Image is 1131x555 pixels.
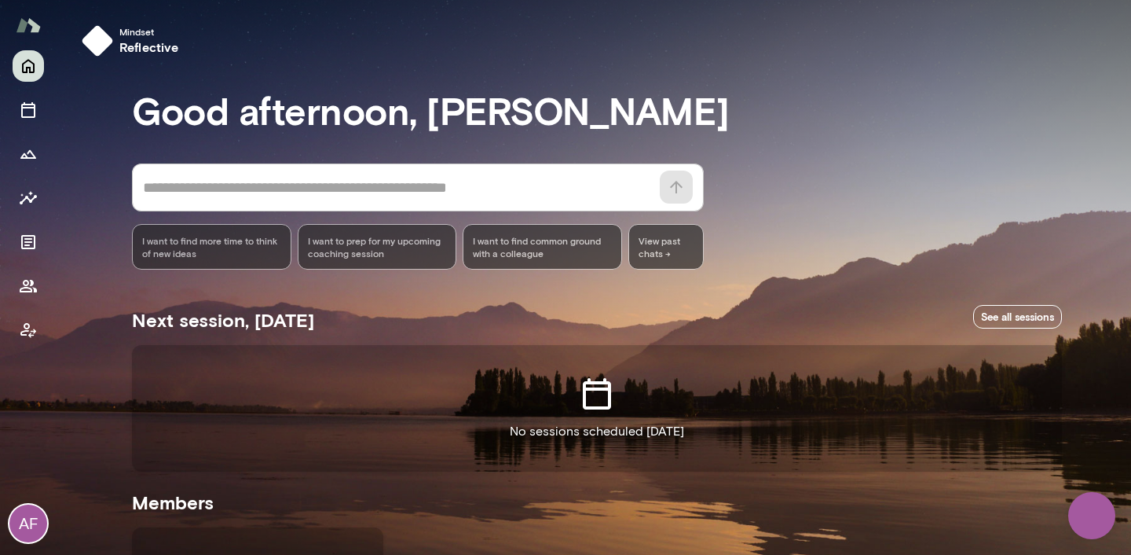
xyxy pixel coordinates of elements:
h6: reflective [119,38,179,57]
span: I want to find more time to think of new ideas [142,234,281,259]
button: Sessions [13,94,44,126]
button: Insights [13,182,44,214]
img: mindset [82,25,113,57]
button: Mindsetreflective [75,19,192,63]
span: Mindset [119,25,179,38]
img: Mento [16,10,41,40]
button: Growth Plan [13,138,44,170]
button: Documents [13,226,44,258]
div: I want to prep for my upcoming coaching session [298,224,457,270]
button: Home [13,50,44,82]
button: Client app [13,314,44,346]
p: No sessions scheduled [DATE] [510,422,684,441]
button: Members [13,270,44,302]
h3: Good afternoon, [PERSON_NAME] [132,88,1062,132]
div: AF [9,505,47,542]
h5: Members [132,490,1062,515]
span: I want to prep for my upcoming coaching session [308,234,447,259]
a: See all sessions [973,305,1062,329]
h5: Next session, [DATE] [132,307,314,333]
div: I want to find common ground with a colleague [463,224,622,270]
span: I want to find common ground with a colleague [473,234,612,259]
span: View past chats -> [628,224,704,270]
div: I want to find more time to think of new ideas [132,224,291,270]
